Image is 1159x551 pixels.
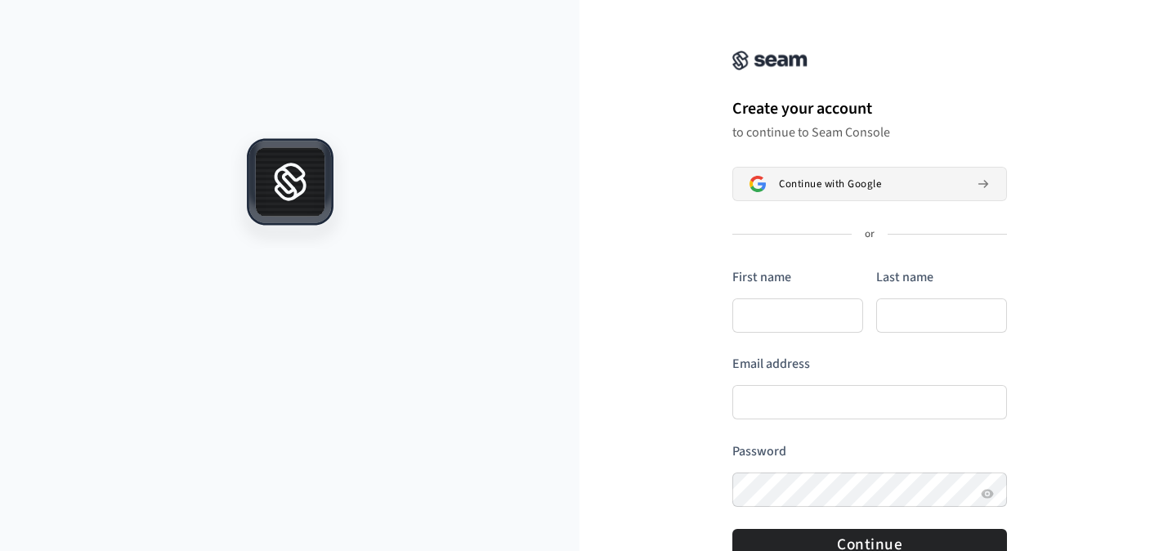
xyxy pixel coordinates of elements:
[750,176,766,192] img: Sign in with Google
[732,268,791,286] label: First name
[732,51,808,70] img: Seam Console
[865,227,875,242] p: or
[732,355,810,373] label: Email address
[732,167,1007,201] button: Sign in with GoogleContinue with Google
[876,268,933,286] label: Last name
[978,484,997,504] button: Show password
[732,442,786,460] label: Password
[732,96,1007,121] h1: Create your account
[732,124,1007,141] p: to continue to Seam Console
[779,177,881,190] span: Continue with Google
